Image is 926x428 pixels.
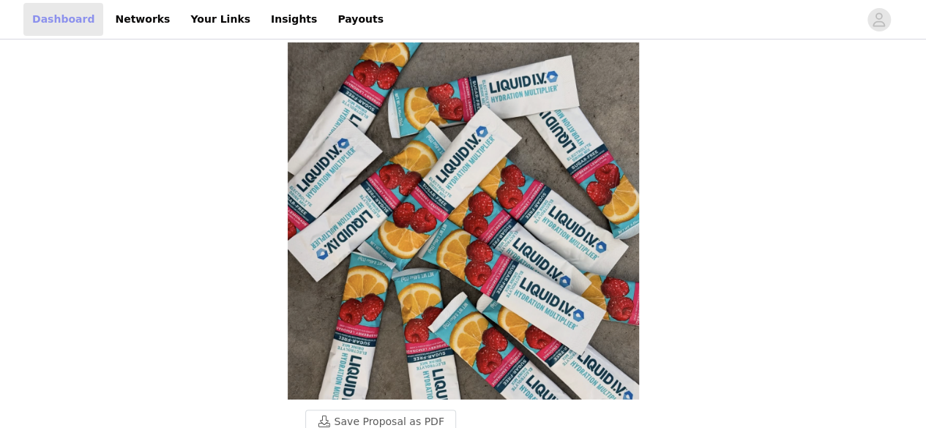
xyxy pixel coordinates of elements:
[23,3,103,36] a: Dashboard
[182,3,259,36] a: Your Links
[329,3,392,36] a: Payouts
[262,3,326,36] a: Insights
[872,8,886,31] div: avatar
[106,3,179,36] a: Networks
[288,42,639,399] img: campaign image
